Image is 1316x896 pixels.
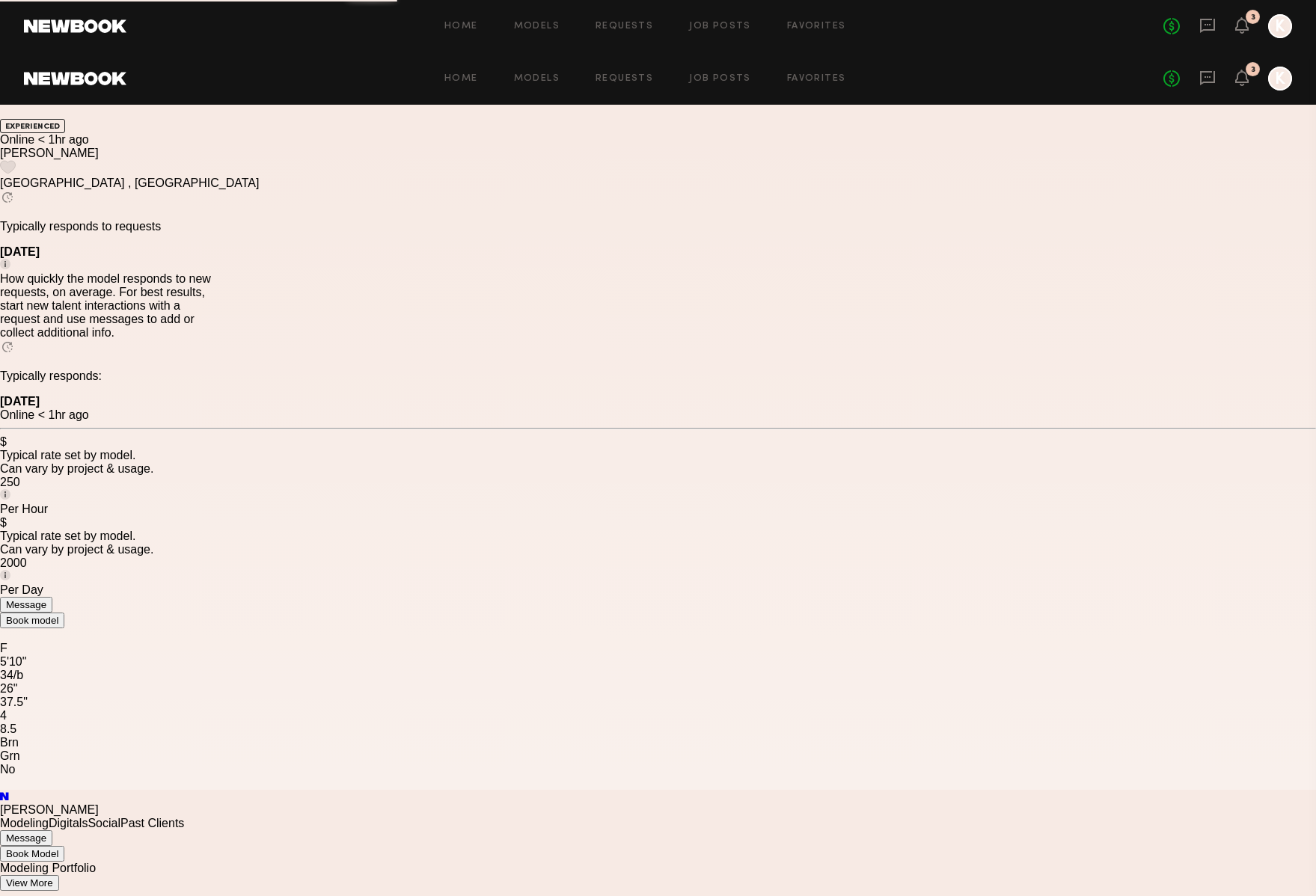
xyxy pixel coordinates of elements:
a: Favorites [787,22,846,31]
a: Digitals [49,817,88,829]
a: Models [514,22,560,31]
a: K [1268,67,1292,90]
a: Models [514,74,560,84]
a: Favorites [787,74,846,84]
a: K [1268,14,1292,38]
a: Past Clients [120,817,184,829]
a: Home [444,22,478,31]
a: Job Posts [689,74,751,84]
a: Job Posts [689,22,751,31]
div: 3 [1251,66,1255,74]
a: Social [88,817,120,829]
div: 3 [1251,13,1255,22]
a: Requests [596,74,653,84]
a: Requests [596,22,653,31]
a: Home [444,74,478,84]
